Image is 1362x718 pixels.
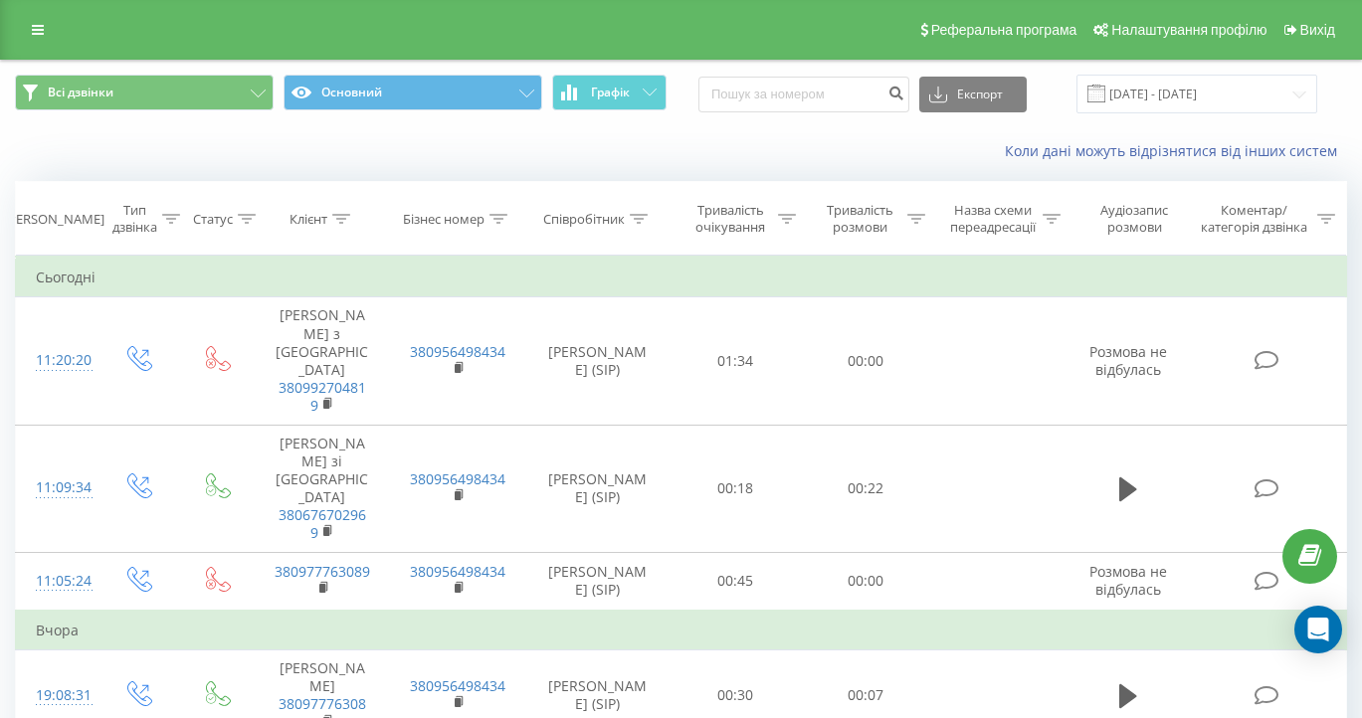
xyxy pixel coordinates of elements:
td: [PERSON_NAME] з [GEOGRAPHIC_DATA] [255,297,390,425]
span: Реферальна програма [931,22,1077,38]
span: Розмова не відбулась [1089,342,1167,379]
a: 380956498434 [410,676,505,695]
td: 00:18 [671,425,801,552]
div: Назва схеми переадресації [948,202,1038,236]
div: Статус [193,211,233,228]
span: Розмова не відбулась [1089,562,1167,599]
td: [PERSON_NAME] (SIP) [524,552,670,611]
a: 380956498434 [410,562,505,581]
div: Тип дзвінка [112,202,157,236]
td: Сьогодні [16,258,1347,297]
td: [PERSON_NAME] (SIP) [524,425,670,552]
a: 380676702969 [279,505,366,542]
td: [PERSON_NAME] (SIP) [524,297,670,425]
button: Всі дзвінки [15,75,274,110]
div: 19:08:31 [36,676,79,715]
div: Тривалість очікування [688,202,773,236]
span: Графік [591,86,630,99]
td: 00:22 [800,425,930,552]
div: Клієнт [290,211,327,228]
td: Вчора [16,611,1347,650]
span: Вихід [1300,22,1335,38]
div: Тривалість розмови [819,202,903,236]
input: Пошук за номером [698,77,909,112]
div: Коментар/категорія дзвінка [1196,202,1312,236]
div: 11:20:20 [36,341,79,380]
a: Коли дані можуть відрізнятися вiд інших систем [1005,141,1347,160]
div: Open Intercom Messenger [1294,606,1342,653]
td: 00:00 [800,552,930,611]
td: 00:45 [671,552,801,611]
button: Графік [552,75,667,110]
td: [PERSON_NAME] зі [GEOGRAPHIC_DATA] [255,425,390,552]
button: Основний [284,75,542,110]
span: Налаштування профілю [1111,22,1266,38]
div: Бізнес номер [403,211,485,228]
td: 00:00 [800,297,930,425]
a: 380977763089 [275,562,370,581]
div: 11:09:34 [36,468,79,507]
button: Експорт [919,77,1027,112]
a: 380992704819 [279,378,366,415]
div: 11:05:24 [36,562,79,601]
div: [PERSON_NAME] [4,211,104,228]
a: 380956498434 [410,469,505,488]
div: Співробітник [543,211,625,228]
span: Всі дзвінки [48,85,113,100]
a: 380956498434 [410,342,505,361]
div: Аудіозапис розмови [1083,202,1185,236]
td: 01:34 [671,297,801,425]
